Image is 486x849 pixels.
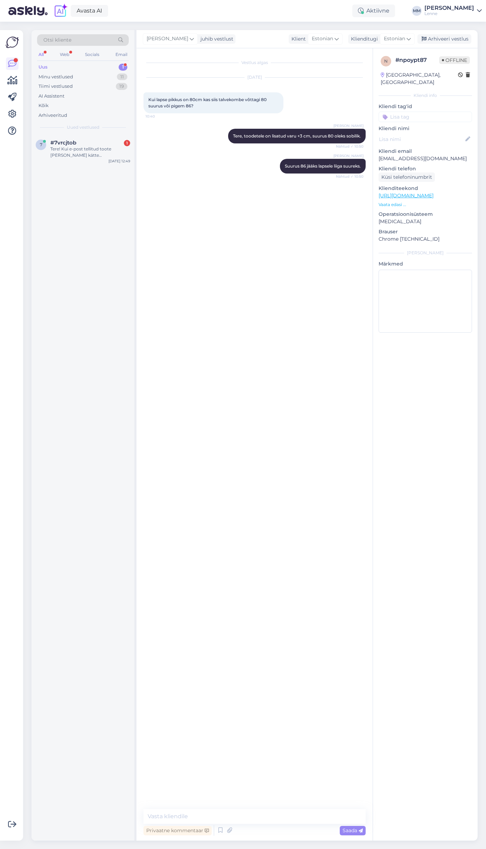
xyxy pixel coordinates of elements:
[116,83,127,90] div: 19
[424,5,482,16] a: [PERSON_NAME]Lenne
[379,103,472,110] p: Kliendi tag'id
[412,6,422,16] div: MM
[143,74,366,80] div: [DATE]
[67,124,99,130] span: Uued vestlused
[146,114,172,119] span: 10:40
[143,826,212,835] div: Privaatne kommentaar
[384,35,405,43] span: Estonian
[198,35,233,43] div: juhib vestlust
[417,34,471,44] div: Arhiveeri vestlus
[379,250,472,256] div: [PERSON_NAME]
[379,148,472,155] p: Kliendi email
[333,123,364,128] span: [PERSON_NAME]
[40,142,42,147] span: 7
[379,165,472,172] p: Kliendi telefon
[38,83,73,90] div: Tiimi vestlused
[424,11,474,16] div: Lenne
[233,133,361,139] span: Tere, toodetele on lisatud varu +3 cm, suurus 80 oleks sobilik.
[333,153,364,158] span: [PERSON_NAME]
[379,211,472,218] p: Operatsioonisüsteem
[58,50,71,59] div: Web
[43,36,71,44] span: Otsi kliente
[117,73,127,80] div: 11
[84,50,101,59] div: Socials
[147,35,188,43] span: [PERSON_NAME]
[336,144,364,149] span: Nähtud ✓ 10:50
[379,192,434,199] a: [URL][DOMAIN_NAME]
[439,56,470,64] span: Offline
[285,163,361,169] span: Suurus 86 jääks lapsele liiga suureks.
[143,59,366,66] div: Vestlus algas
[381,71,458,86] div: [GEOGRAPHIC_DATA], [GEOGRAPHIC_DATA]
[38,64,48,71] div: Uus
[148,97,268,108] span: Kui lapse pikkus on 80cm kas siis talvekombe võttagi 80 suurus või pigem 86?
[379,260,472,268] p: Märkmed
[379,172,435,182] div: Küsi telefoninumbrit
[289,35,306,43] div: Klient
[71,5,108,17] a: Avasta AI
[379,228,472,235] p: Brauser
[108,158,130,164] div: [DATE] 12:49
[119,64,127,71] div: 1
[379,218,472,225] p: [MEDICAL_DATA]
[312,35,333,43] span: Estonian
[53,3,68,18] img: explore-ai
[38,73,73,80] div: Minu vestlused
[124,140,130,146] div: 1
[6,36,19,49] img: Askly Logo
[424,5,474,11] div: [PERSON_NAME]
[379,125,472,132] p: Kliendi nimi
[50,140,76,146] span: #7vrcjtob
[379,135,464,143] input: Lisa nimi
[336,174,364,179] span: Nähtud ✓ 10:50
[114,50,129,59] div: Email
[38,102,49,109] div: Kõik
[384,58,388,64] span: n
[348,35,378,43] div: Klienditugi
[379,185,472,192] p: Klienditeekond
[379,201,472,208] p: Vaata edasi ...
[352,5,395,17] div: Aktiivne
[37,50,45,59] div: All
[395,56,439,64] div: # npoypt87
[50,146,130,158] div: Tere! Kui e-post tellitud toote [PERSON_NAME] kätte [GEOGRAPHIC_DATA] N-Trandi poest Lõunakeskuse...
[379,92,472,99] div: Kliendi info
[379,112,472,122] input: Lisa tag
[379,155,472,162] p: [EMAIL_ADDRESS][DOMAIN_NAME]
[379,235,472,243] p: Chrome [TECHNICAL_ID]
[343,827,363,834] span: Saada
[38,93,64,100] div: AI Assistent
[38,112,67,119] div: Arhiveeritud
